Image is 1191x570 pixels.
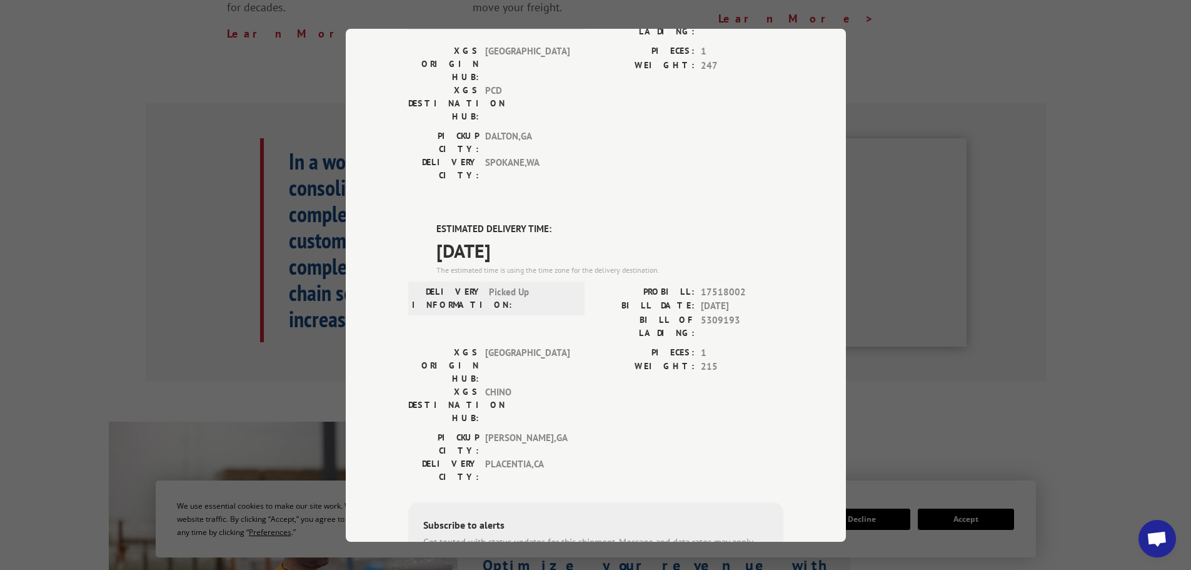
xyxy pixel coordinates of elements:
[485,385,570,424] span: CHINO
[596,58,695,73] label: WEIGHT:
[701,345,783,360] span: 1
[701,360,783,374] span: 215
[485,430,570,457] span: [PERSON_NAME] , GA
[1138,520,1176,557] div: Open chat
[408,130,479,156] label: PICKUP CITY:
[408,430,479,457] label: PICKUP CITY:
[701,12,783,38] span: 5309193
[408,345,479,385] label: XGS ORIGIN HUB:
[408,84,479,123] label: XGS DESTINATION HUB:
[408,44,479,84] label: XGS ORIGIN HUB:
[596,313,695,339] label: BILL OF LADING:
[701,58,783,73] span: 247
[436,222,783,237] label: ESTIMATED DELIVERY TIME:
[436,264,783,275] div: The estimated time is using the time zone for the delivery destination.
[485,345,570,385] span: [GEOGRAPHIC_DATA]
[423,517,768,535] div: Subscribe to alerts
[701,299,783,313] span: [DATE]
[485,130,570,156] span: DALTON , GA
[489,285,573,311] span: Picked Up
[485,457,570,483] span: PLACENTIA , CA
[408,385,479,424] label: XGS DESTINATION HUB:
[596,285,695,299] label: PROBILL:
[701,313,783,339] span: 5309193
[596,345,695,360] label: PIECES:
[485,156,570,182] span: SPOKANE , WA
[596,44,695,59] label: PIECES:
[408,457,479,483] label: DELIVERY CITY:
[701,285,783,299] span: 17518002
[596,360,695,374] label: WEIGHT:
[596,299,695,313] label: BILL DATE:
[485,44,570,84] span: [GEOGRAPHIC_DATA]
[412,285,483,311] label: DELIVERY INFORMATION:
[408,156,479,182] label: DELIVERY CITY:
[423,535,768,563] div: Get texted with status updates for this shipment. Message and data rates may apply. Message frequ...
[701,44,783,59] span: 1
[485,84,570,123] span: PCD
[436,236,783,264] span: [DATE]
[596,12,695,38] label: BILL OF LADING:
